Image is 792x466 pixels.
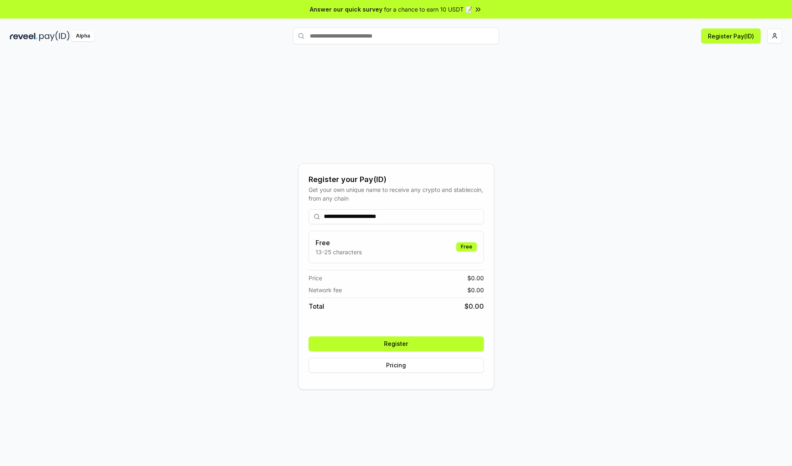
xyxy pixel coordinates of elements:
[10,31,38,41] img: reveel_dark
[309,274,322,282] span: Price
[316,248,362,256] p: 13-25 characters
[467,274,484,282] span: $ 0.00
[384,5,472,14] span: for a chance to earn 10 USDT 📝
[71,31,94,41] div: Alpha
[701,28,761,43] button: Register Pay(ID)
[310,5,382,14] span: Answer our quick survey
[467,286,484,294] span: $ 0.00
[39,31,70,41] img: pay_id
[309,301,324,311] span: Total
[316,238,362,248] h3: Free
[456,242,477,251] div: Free
[309,336,484,351] button: Register
[309,185,484,203] div: Get your own unique name to receive any crypto and stablecoin, from any chain
[309,358,484,373] button: Pricing
[464,301,484,311] span: $ 0.00
[309,174,484,185] div: Register your Pay(ID)
[309,286,342,294] span: Network fee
